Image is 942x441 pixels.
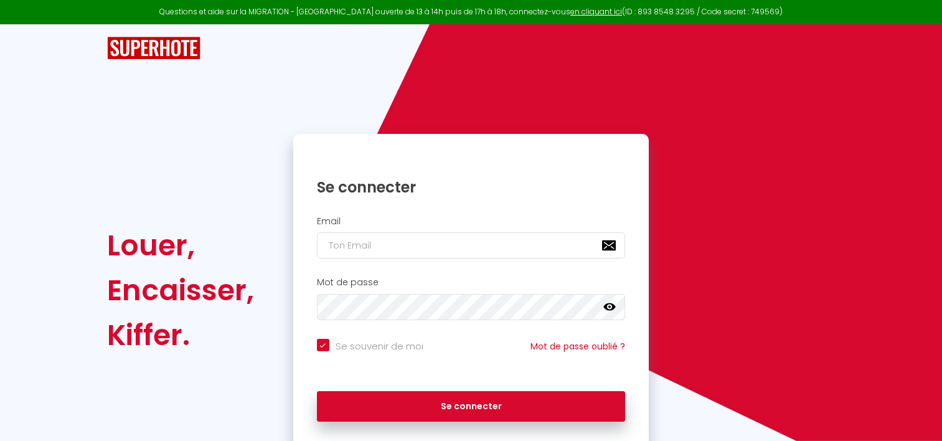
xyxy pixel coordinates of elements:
[570,6,622,17] a: en cliquant ici
[107,313,254,358] div: Kiffer.
[317,216,626,227] h2: Email
[317,178,626,197] h1: Se connecter
[317,232,626,258] input: Ton Email
[107,223,254,268] div: Louer,
[107,37,200,60] img: SuperHote logo
[107,268,254,313] div: Encaisser,
[317,277,626,288] h2: Mot de passe
[317,391,626,422] button: Se connecter
[530,340,625,353] a: Mot de passe oublié ?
